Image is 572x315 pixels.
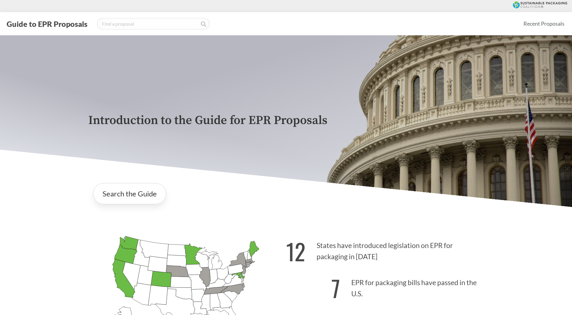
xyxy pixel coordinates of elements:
p: EPR for packaging bills have passed in the U.S. [286,268,484,305]
p: States have introduced legislation on EPR for packaging in [DATE] [286,231,484,268]
button: Guide to EPR Proposals [5,19,89,29]
strong: 7 [331,271,340,305]
strong: 12 [286,234,305,268]
input: Find a proposal [97,18,210,30]
a: Recent Proposals [521,17,567,30]
p: Introduction to the Guide for EPR Proposals [88,114,484,127]
a: Search the Guide [93,183,166,204]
